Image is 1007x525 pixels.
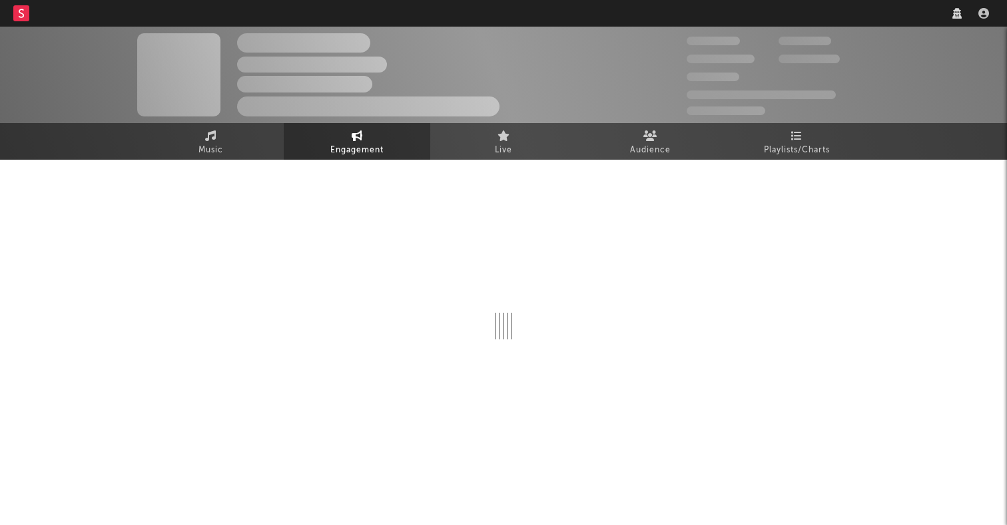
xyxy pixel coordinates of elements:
span: 1,000,000 [779,55,840,63]
span: Audience [630,142,671,158]
a: Live [430,123,577,160]
span: 50,000,000 Monthly Listeners [687,90,836,99]
span: Jump Score: 85.0 [687,106,765,115]
span: Music [198,142,223,158]
a: Music [137,123,284,160]
a: Audience [577,123,723,160]
span: 100,000 [687,73,739,81]
a: Engagement [284,123,430,160]
span: 300,000 [687,37,740,45]
span: Live [495,142,512,158]
span: Playlists/Charts [764,142,830,158]
span: Engagement [330,142,384,158]
a: Playlists/Charts [723,123,870,160]
span: 100,000 [779,37,831,45]
span: 50,000,000 [687,55,755,63]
